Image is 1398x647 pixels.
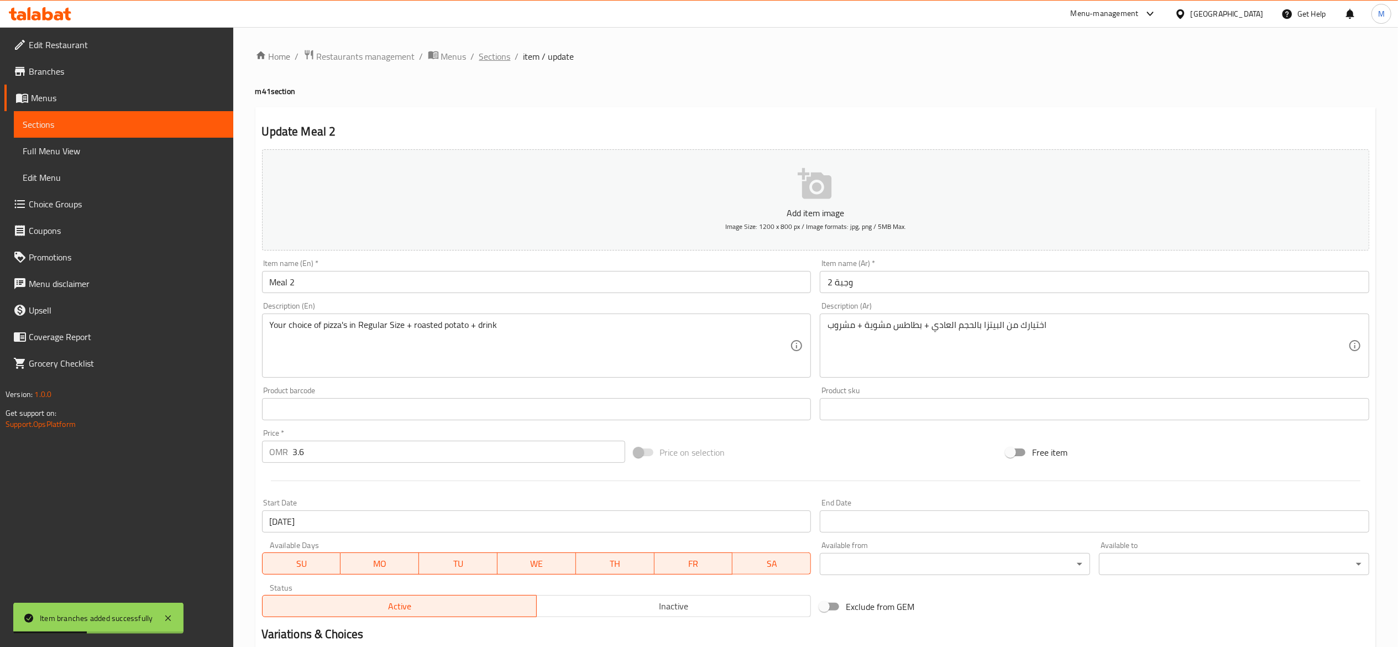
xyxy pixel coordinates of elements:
[255,86,1376,97] h4: m41 section
[4,244,233,270] a: Promotions
[14,111,233,138] a: Sections
[267,598,532,614] span: Active
[820,271,1369,293] input: Enter name Ar
[1191,8,1264,20] div: [GEOGRAPHIC_DATA]
[29,277,224,290] span: Menu disclaimer
[40,612,153,624] div: Item branches added successfully
[4,191,233,217] a: Choice Groups
[23,144,224,158] span: Full Menu View
[6,387,33,401] span: Version:
[1071,7,1139,20] div: Menu-management
[820,553,1090,575] div: ​
[4,297,233,323] a: Upsell
[255,50,291,63] a: Home
[732,552,811,575] button: SA
[23,118,224,131] span: Sections
[536,595,811,617] button: Inactive
[4,350,233,377] a: Grocery Checklist
[659,556,729,572] span: FR
[29,224,224,237] span: Coupons
[4,323,233,350] a: Coverage Report
[270,320,790,372] textarea: Your choice of pizza's in Regular Size + roasted potato + drink
[295,50,299,63] li: /
[29,38,224,51] span: Edit Restaurant
[523,50,574,63] span: item / update
[262,552,341,575] button: SU
[4,270,233,297] a: Menu disclaimer
[820,398,1369,420] input: Please enter product sku
[270,445,289,458] p: OMR
[580,556,650,572] span: TH
[4,217,233,244] a: Coupons
[479,50,511,63] a: Sections
[262,123,1369,140] h2: Update Meal 2
[31,91,224,105] span: Menus
[262,595,537,617] button: Active
[1378,8,1385,20] span: M
[262,149,1369,251] button: Add item imageImage Size: 1200 x 800 px / Image formats: jpg, png / 5MB Max.
[29,330,224,343] span: Coverage Report
[29,251,224,264] span: Promotions
[6,417,76,431] a: Support.OpsPlatform
[262,626,1369,643] h2: Variations & Choices
[262,398,811,420] input: Please enter product barcode
[29,65,224,78] span: Branches
[846,600,914,613] span: Exclude from GEM
[428,49,467,64] a: Menus
[293,441,625,463] input: Please enter price
[23,171,224,184] span: Edit Menu
[1099,553,1369,575] div: ​
[502,556,572,572] span: WE
[423,556,493,572] span: TU
[267,556,337,572] span: SU
[419,552,498,575] button: TU
[725,220,906,233] span: Image Size: 1200 x 800 px / Image formats: jpg, png / 5MB Max.
[279,206,1352,220] p: Add item image
[29,197,224,211] span: Choice Groups
[14,164,233,191] a: Edit Menu
[4,32,233,58] a: Edit Restaurant
[303,49,415,64] a: Restaurants management
[420,50,423,63] li: /
[262,271,811,293] input: Enter name En
[441,50,467,63] span: Menus
[255,49,1376,64] nav: breadcrumb
[1032,446,1067,459] span: Free item
[4,85,233,111] a: Menus
[341,552,419,575] button: MO
[471,50,475,63] li: /
[828,320,1348,372] textarea: اختيارك من البيتزا بالحجم العادي + بطاطس مشوية + مشروب
[4,58,233,85] a: Branches
[29,304,224,317] span: Upsell
[576,552,655,575] button: TH
[345,556,415,572] span: MO
[515,50,519,63] li: /
[498,552,576,575] button: WE
[14,138,233,164] a: Full Menu View
[29,357,224,370] span: Grocery Checklist
[541,598,807,614] span: Inactive
[737,556,807,572] span: SA
[660,446,725,459] span: Price on selection
[317,50,415,63] span: Restaurants management
[655,552,733,575] button: FR
[34,387,51,401] span: 1.0.0
[6,406,56,420] span: Get support on:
